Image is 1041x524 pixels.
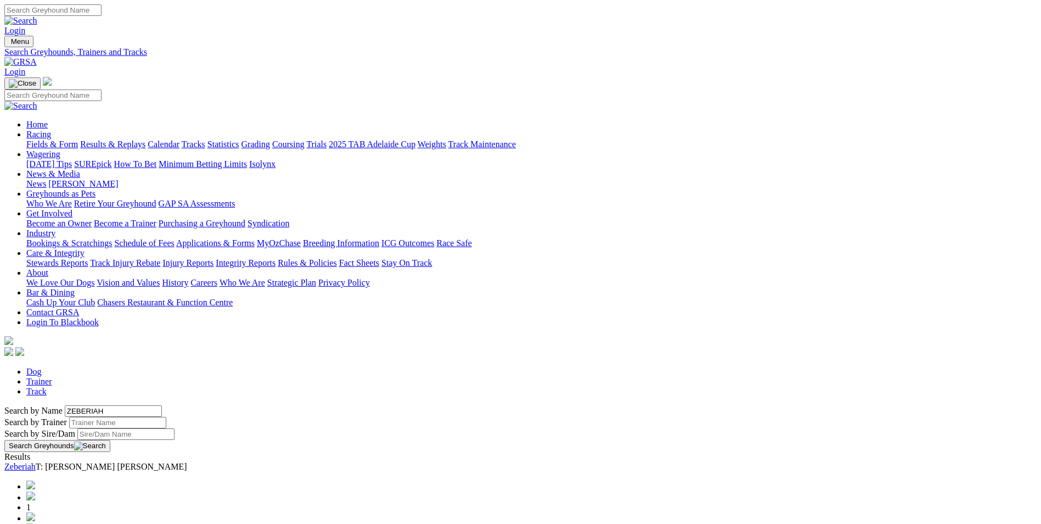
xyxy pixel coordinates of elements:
[26,159,1037,169] div: Wagering
[418,140,446,149] a: Weights
[216,258,275,267] a: Integrity Reports
[162,278,188,287] a: History
[26,209,72,218] a: Get Involved
[97,298,233,307] a: Chasers Restaurant & Function Centre
[26,377,52,386] a: Trainer
[26,308,79,317] a: Contact GRSA
[4,406,63,415] label: Search by Name
[448,140,516,149] a: Track Maintenance
[26,120,48,129] a: Home
[249,159,275,169] a: Isolynx
[4,57,37,67] img: GRSA
[306,140,327,149] a: Trials
[90,258,160,267] a: Track Injury Rebate
[69,417,166,428] input: Search by Trainer name
[26,159,72,169] a: [DATE] Tips
[4,429,75,438] label: Search by Sire/Dam
[43,77,52,86] img: logo-grsa-white.png
[220,278,265,287] a: Who We Are
[26,288,75,297] a: Bar & Dining
[436,238,471,248] a: Race Safe
[26,512,35,521] img: chevron-right-pager-blue.svg
[190,278,217,287] a: Careers
[26,258,88,267] a: Stewards Reports
[26,298,95,307] a: Cash Up Your Club
[4,4,102,16] input: Search
[48,179,118,188] a: [PERSON_NAME]
[4,16,37,26] img: Search
[26,238,112,248] a: Bookings & Scratchings
[4,347,13,356] img: facebook.svg
[381,238,434,248] a: ICG Outcomes
[4,47,1037,57] a: Search Greyhounds, Trainers and Tracks
[26,248,85,258] a: Care & Integrity
[4,26,25,35] a: Login
[159,219,245,228] a: Purchasing a Greyhound
[26,387,47,396] a: Track
[241,140,270,149] a: Grading
[80,140,145,149] a: Results & Replays
[26,179,46,188] a: News
[26,140,1037,149] div: Racing
[26,189,95,198] a: Greyhounds as Pets
[26,130,51,139] a: Racing
[26,298,1037,308] div: Bar & Dining
[26,199,72,208] a: Who We Are
[4,90,102,101] input: Search
[26,278,94,287] a: We Love Our Dogs
[159,159,247,169] a: Minimum Betting Limits
[65,405,162,417] input: Search by Greyhound name
[26,503,31,512] span: 1
[94,219,156,228] a: Become a Trainer
[26,199,1037,209] div: Greyhounds as Pets
[26,278,1037,288] div: About
[4,36,33,47] button: Toggle navigation
[176,238,255,248] a: Applications & Forms
[159,199,235,208] a: GAP SA Assessments
[4,77,41,90] button: Toggle navigation
[4,462,1037,472] div: T: [PERSON_NAME] [PERSON_NAME]
[26,367,42,376] a: Dog
[318,278,370,287] a: Privacy Policy
[74,199,156,208] a: Retire Your Greyhound
[11,37,29,46] span: Menu
[207,140,239,149] a: Statistics
[74,159,111,169] a: SUREpick
[4,452,1037,462] div: Results
[4,417,67,427] label: Search by Trainer
[26,149,60,159] a: Wagering
[4,101,37,111] img: Search
[162,258,213,267] a: Injury Reports
[4,67,25,76] a: Login
[4,440,110,452] button: Search Greyhounds
[26,238,1037,248] div: Industry
[26,219,92,228] a: Become an Owner
[329,140,415,149] a: 2025 TAB Adelaide Cup
[26,481,35,489] img: chevrons-left-pager-blue.svg
[257,238,301,248] a: MyOzChase
[77,428,175,440] input: Search by Sire/Dam name
[26,258,1037,268] div: Care & Integrity
[272,140,305,149] a: Coursing
[26,317,99,327] a: Login To Blackbook
[4,336,13,345] img: logo-grsa-white.png
[114,238,174,248] a: Schedule of Fees
[182,140,205,149] a: Tracks
[247,219,289,228] a: Syndication
[4,462,36,471] a: Zeberiah
[26,169,80,179] a: News & Media
[267,278,316,287] a: Strategic Plan
[26,140,78,149] a: Fields & Form
[339,258,379,267] a: Fact Sheets
[26,492,35,500] img: chevron-left-pager-blue.svg
[26,228,55,238] a: Industry
[97,278,160,287] a: Vision and Values
[26,179,1037,189] div: News & Media
[15,347,24,356] img: twitter.svg
[303,238,379,248] a: Breeding Information
[381,258,432,267] a: Stay On Track
[26,219,1037,228] div: Get Involved
[26,268,48,277] a: About
[74,442,106,450] img: Search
